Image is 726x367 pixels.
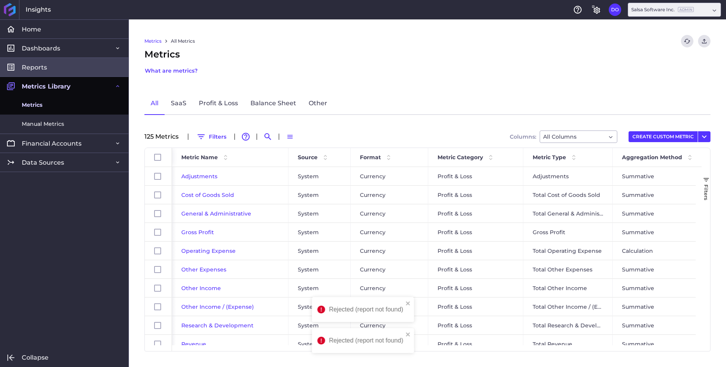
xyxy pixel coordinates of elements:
a: Other [302,92,333,115]
span: Manual Metrics [22,120,64,128]
div: Profit & Loss [428,186,523,204]
a: Other Expenses [181,266,226,273]
a: All [144,92,165,115]
div: Press SPACE to select this row. [145,335,172,353]
button: close [406,300,411,308]
div: Currency [351,242,428,260]
a: Other Income [181,285,221,292]
span: Format [360,154,381,161]
a: Adjustments [181,173,217,180]
div: 125 Metric s [144,134,183,140]
a: Revenue [181,341,206,348]
div: Total Other Income / (Expense) [523,297,613,316]
div: Currency [351,204,428,223]
span: Columns: [510,134,536,139]
div: Adjustments [523,167,613,185]
span: Cost of Goods Sold [181,191,234,198]
button: General Settings [590,3,603,16]
div: System [288,335,351,353]
span: Data Sources [22,158,64,167]
div: Press SPACE to select this row. [145,186,172,204]
a: Gross Profit [181,229,214,236]
div: Summative [613,223,714,241]
div: Profit & Loss [428,242,523,260]
div: Summative [613,316,714,334]
div: Summative [613,297,714,316]
span: Reports [22,63,47,71]
div: Salsa Software Inc. [631,6,694,13]
div: Calculation [613,242,714,260]
span: Metrics [144,47,198,77]
div: Summative [613,335,714,353]
a: General & Administrative [181,210,251,217]
div: System [288,223,351,241]
a: Metrics [144,38,162,45]
a: All Metrics [171,38,195,45]
div: System [288,167,351,185]
span: Home [22,25,41,33]
div: Summative [613,167,714,185]
span: Metric Name [181,154,218,161]
span: Financial Accounts [22,139,82,148]
div: Total General & Administrative [523,204,613,223]
div: Total Operating Expense [523,242,613,260]
div: Press SPACE to select this row. [145,167,172,186]
button: close [406,331,411,339]
div: System [288,279,351,297]
div: Currency [351,260,428,278]
div: Currency [351,167,428,185]
div: Currency [351,186,428,204]
a: Balance Sheet [244,92,302,115]
div: System [288,260,351,278]
div: Total Other Income [523,279,613,297]
div: System [288,316,351,334]
div: System [288,297,351,316]
button: User Menu [609,3,621,16]
button: User Menu [698,131,710,142]
a: SaaS [165,92,193,115]
span: Collapse [22,353,49,362]
div: Total Revenue [523,335,613,353]
div: Press SPACE to select this row. [145,204,172,223]
button: Search by [262,130,274,143]
div: Press SPACE to select this row. [145,242,172,260]
div: Press SPACE to select this row. [145,279,172,297]
div: Summative [613,186,714,204]
button: What are metrics? [144,64,198,77]
div: Currency [351,279,428,297]
a: Research & Development [181,322,254,329]
div: Rejected (report not found) [329,306,403,313]
button: Upload [698,35,710,47]
div: Press SPACE to select this row. [145,223,172,242]
a: Profit & Loss [193,92,244,115]
button: Filters [193,130,230,143]
button: Help [571,3,584,16]
div: Profit & Loss [428,316,523,334]
div: Currency [351,223,428,241]
ins: Admin [678,7,694,12]
div: Total Research & Development [523,316,613,334]
div: Rejected (report not found) [329,337,403,344]
span: Filters [703,184,709,200]
div: Profit & Loss [428,167,523,185]
div: Profit & Loss [428,279,523,297]
a: Other Income / (Expense) [181,303,254,310]
div: Profit & Loss [428,204,523,223]
div: Gross Profit [523,223,613,241]
div: System [288,186,351,204]
button: CREATE CUSTOM METRIC [629,131,698,142]
div: Dropdown select [540,130,617,143]
a: Operating Expense [181,247,236,254]
div: Profit & Loss [428,260,523,278]
div: Summative [613,204,714,223]
div: Dropdown select [628,3,721,17]
div: Press SPACE to select this row. [145,260,172,279]
div: Profit & Loss [428,223,523,241]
